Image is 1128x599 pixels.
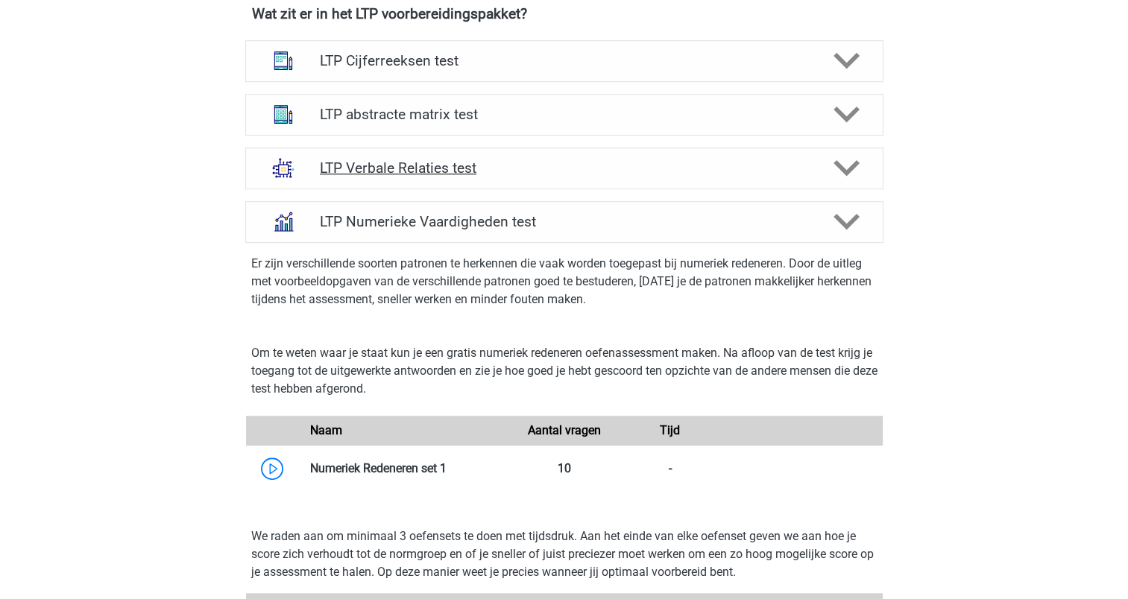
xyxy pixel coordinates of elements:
[264,202,303,241] img: numeriek redeneren
[299,422,511,440] div: Naam
[320,52,808,69] h4: LTP Cijferreeksen test
[251,255,877,308] p: Er zijn verschillende soorten patronen te herkennen die vaak worden toegepast bij numeriek redene...
[239,148,889,189] a: analogieen LTP Verbale Relaties test
[320,106,808,123] h4: LTP abstracte matrix test
[264,41,303,80] img: cijferreeksen
[239,40,889,82] a: cijferreeksen LTP Cijferreeksen test
[511,422,617,440] div: Aantal vragen
[251,344,877,398] p: Om te weten waar je staat kun je een gratis numeriek redeneren oefenassessment maken. Na afloop v...
[252,5,877,22] h4: Wat zit er in het LTP voorbereidingspakket?
[239,201,889,243] a: numeriek redeneren LTP Numerieke Vaardigheden test
[617,422,723,440] div: Tijd
[251,527,877,581] p: We raden aan om minimaal 3 oefensets te doen met tijdsdruk. Aan het einde van elke oefenset geven...
[239,94,889,136] a: abstracte matrices LTP abstracte matrix test
[320,213,808,230] h4: LTP Numerieke Vaardigheden test
[320,159,808,177] h4: LTP Verbale Relaties test
[299,460,511,478] div: Numeriek Redeneren set 1
[264,148,303,187] img: analogieen
[264,95,303,133] img: abstracte matrices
